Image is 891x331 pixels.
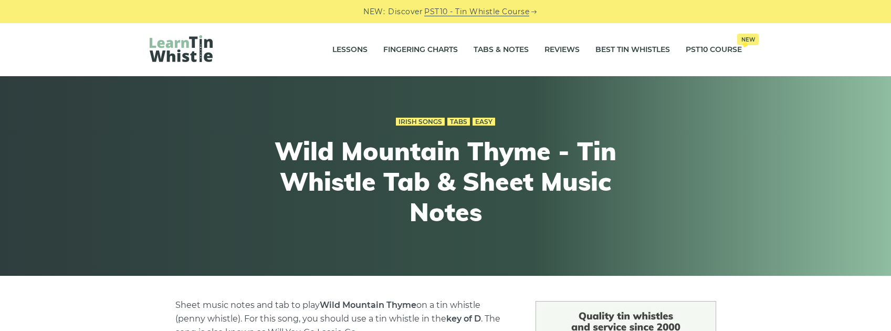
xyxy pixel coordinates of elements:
[474,37,529,63] a: Tabs & Notes
[737,34,759,45] span: New
[332,37,368,63] a: Lessons
[150,35,213,62] img: LearnTinWhistle.com
[253,136,639,227] h1: Wild Mountain Thyme - Tin Whistle Tab & Sheet Music Notes
[320,300,416,310] strong: Wild Mountain Thyme
[473,118,495,126] a: Easy
[447,118,470,126] a: Tabs
[544,37,580,63] a: Reviews
[595,37,670,63] a: Best Tin Whistles
[383,37,458,63] a: Fingering Charts
[686,37,742,63] a: PST10 CourseNew
[396,118,445,126] a: Irish Songs
[446,314,481,324] strong: key of D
